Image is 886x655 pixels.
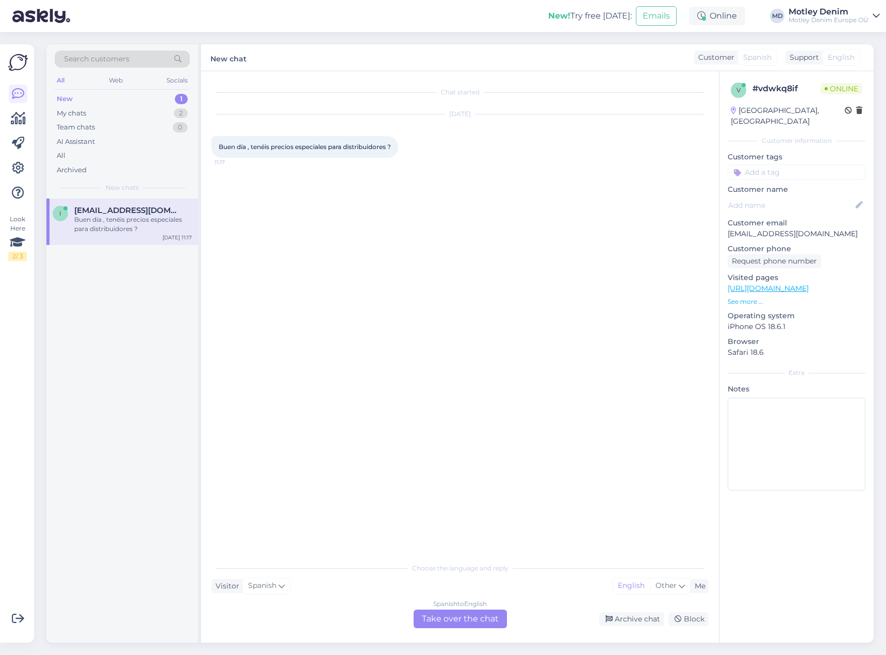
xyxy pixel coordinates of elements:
span: Spanish [743,52,772,63]
div: Choose the language and reply [211,564,709,573]
p: Safari 18.6 [728,347,865,358]
div: 2 / 3 [8,252,27,261]
span: Spanish [248,580,276,592]
div: Support [785,52,819,63]
div: [DATE] [211,109,709,119]
div: English [613,578,650,594]
p: See more ... [728,297,865,306]
span: ivandeimprenta@gmail.com [74,206,182,215]
div: Block [668,612,709,626]
p: iPhone OS 18.6.1 [728,321,865,332]
button: Emails [636,6,677,26]
span: 11:17 [215,158,253,166]
span: Search customers [64,54,129,64]
p: Customer phone [728,243,865,254]
div: Look Here [8,215,27,261]
input: Add a tag [728,165,865,180]
span: New chats [106,183,139,192]
img: Askly Logo [8,53,28,72]
div: MD [770,9,784,23]
div: # vdwkq8if [752,83,821,95]
span: Other [655,581,677,590]
p: Customer name [728,184,865,195]
span: Buen día , tenéis precios especiales para distribuidores ? [219,143,391,151]
div: AI Assistant [57,137,95,147]
div: Customer information [728,136,865,145]
a: [URL][DOMAIN_NAME] [728,284,809,293]
p: Customer email [728,218,865,228]
div: 1 [175,94,188,104]
div: Archive chat [599,612,664,626]
div: Extra [728,368,865,378]
div: Chat started [211,88,709,97]
span: English [828,52,855,63]
div: 2 [174,108,188,119]
span: i [59,209,61,217]
div: Archived [57,165,87,175]
span: Online [821,83,862,94]
div: My chats [57,108,86,119]
div: Request phone number [728,254,821,268]
div: Take over the chat [414,610,507,628]
div: Team chats [57,122,95,133]
div: Spanish to English [433,599,487,609]
div: Motley Denim [789,8,868,16]
div: New [57,94,73,104]
p: Notes [728,384,865,395]
div: Me [691,581,705,592]
a: Motley DenimMotley Denim Europe OÜ [789,8,880,24]
div: Web [107,74,125,87]
div: Try free [DATE]: [548,10,632,22]
div: Motley Denim Europe OÜ [789,16,868,24]
div: 0 [173,122,188,133]
p: Customer tags [728,152,865,162]
p: [EMAIL_ADDRESS][DOMAIN_NAME] [728,228,865,239]
span: v [736,86,741,94]
div: Buen día , tenéis precios especiales para distribuidores ? [74,215,192,234]
p: Operating system [728,310,865,321]
div: Socials [165,74,190,87]
div: Customer [694,52,734,63]
input: Add name [728,200,854,211]
p: Browser [728,336,865,347]
div: [DATE] 11:17 [162,234,192,241]
div: All [57,151,65,161]
div: [GEOGRAPHIC_DATA], [GEOGRAPHIC_DATA] [731,105,845,127]
p: Visited pages [728,272,865,283]
b: New! [548,11,570,21]
div: Visitor [211,581,239,592]
label: New chat [210,51,247,64]
div: Online [689,7,745,25]
div: All [55,74,67,87]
